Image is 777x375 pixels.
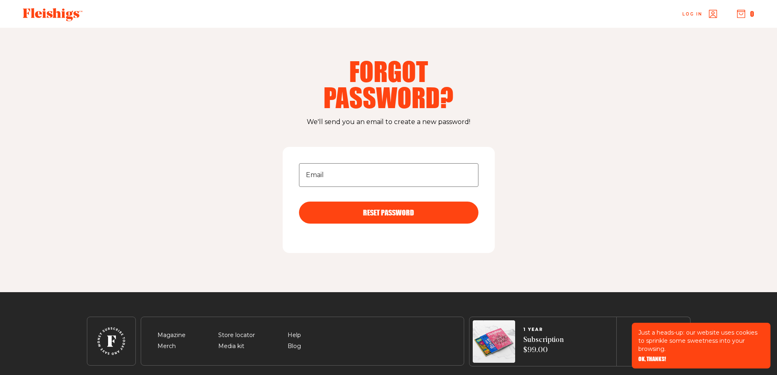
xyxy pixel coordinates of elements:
[638,356,666,362] button: OK, THANKS!
[288,331,301,339] a: Help
[523,327,564,332] span: 1 YEAR
[299,163,478,187] input: Email
[523,335,564,355] span: Subscription $99.00
[638,328,764,353] p: Just a heads-up: our website uses cookies to sprinkle some sweetness into your browsing.
[363,209,414,216] span: RESET PASSWORD
[157,331,186,340] span: Magazine
[288,331,301,340] span: Help
[157,331,186,339] a: Magazine
[218,331,255,340] span: Store locator
[284,58,493,110] h2: Forgot Password?
[737,9,754,18] button: 0
[288,342,301,350] a: Blog
[682,10,717,18] a: Log in
[682,11,702,17] span: Log in
[218,342,244,350] a: Media kit
[157,342,176,351] span: Merch
[157,342,176,350] a: Merch
[218,342,244,351] span: Media kit
[299,202,478,224] button: RESET PASSWORD
[473,320,515,363] img: Magazines image
[218,331,255,339] a: Store locator
[87,117,691,127] p: We'll send you an email to create a new password!
[288,342,301,351] span: Blog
